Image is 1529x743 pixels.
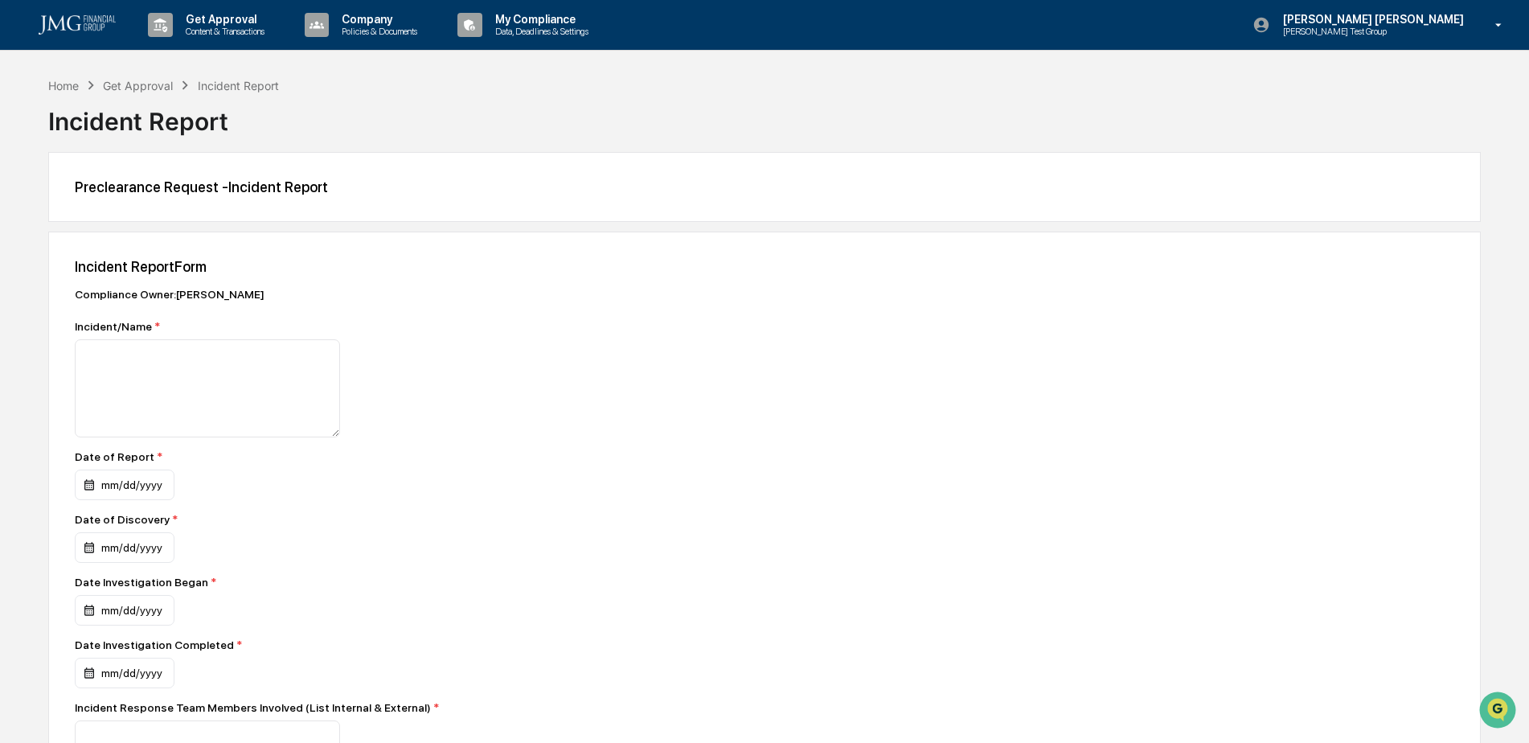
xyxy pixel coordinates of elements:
[75,701,637,714] div: Incident Response Team Members Involved (List Internal & External)
[32,318,45,330] img: 1746055101610-c473b297-6a78-478c-a979-82029cc54cd1
[135,338,141,351] span: •
[59,265,270,322] p: Yes! We will have to do this on our side, but we will get this taken care of.
[482,13,596,26] p: My Compliance
[48,94,1481,136] div: Incident Report
[75,513,316,526] div: Date of Discovery
[1270,26,1428,37] p: [PERSON_NAME] Test Group
[1478,690,1521,733] iframe: Open customer support
[39,15,116,35] img: logo
[329,13,425,26] p: Company
[75,320,637,333] div: Incident/Name
[75,595,174,626] div: mm/dd/yyyy
[198,79,279,92] div: Incident Report
[103,79,173,92] div: Get Approval
[75,532,174,563] div: mm/dd/yyyy
[48,79,79,92] div: Home
[59,451,270,490] p: No problem! I'll send an update when this is complete.
[144,338,190,351] span: 11:45 AM
[16,302,42,327] img: Jack Rasmussen
[75,470,174,500] div: mm/dd/yyyy
[42,13,61,32] img: Go home
[75,638,316,651] div: Date Investigation Completed
[75,179,1454,195] div: Preclearance Request - Incident Report
[173,13,273,26] p: Get Approval
[16,13,35,32] button: back
[173,26,273,37] p: Content & Transactions
[75,576,316,589] div: Date Investigation Began
[212,380,285,400] div: Cool, thanks.
[247,411,293,424] span: 11:51 AM
[278,495,297,515] button: Send
[75,450,316,463] div: Date of Report
[75,658,174,688] div: mm/dd/yyyy
[75,258,1454,275] div: Incident Report Form
[247,224,293,237] span: 11:44 AM
[51,338,132,351] span: [PERSON_NAME]
[482,26,596,37] p: Data, Deadlines & Settings
[329,26,425,37] p: Policies & Documents
[1270,13,1472,26] p: [PERSON_NAME] [PERSON_NAME]
[75,288,637,301] div: Compliance Owner : [PERSON_NAME]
